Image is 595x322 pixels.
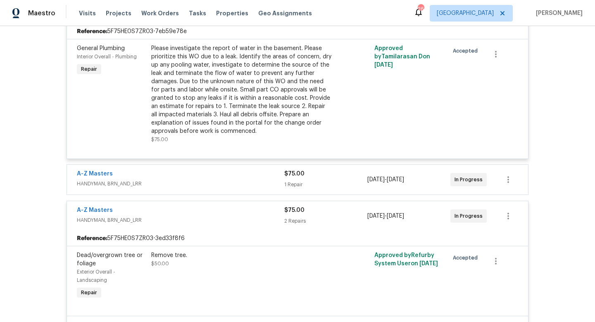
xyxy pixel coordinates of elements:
[284,180,367,189] div: 1 Repair
[78,288,100,297] span: Repair
[77,46,125,51] span: General Plumbing
[367,177,385,183] span: [DATE]
[387,213,404,219] span: [DATE]
[367,175,404,184] span: -
[67,231,528,246] div: 5F75HE0S7ZR03-3ed33f8f6
[284,207,305,213] span: $75.00
[374,46,430,68] span: Approved by Tamilarasan D on
[216,9,248,17] span: Properties
[189,10,206,16] span: Tasks
[151,251,332,260] div: Remove tree.
[77,269,115,283] span: Exterior Overall - Landscaping
[374,62,393,68] span: [DATE]
[533,9,583,17] span: [PERSON_NAME]
[77,252,143,267] span: Dead/overgrown tree or foliage
[141,9,179,17] span: Work Orders
[453,254,481,262] span: Accepted
[77,54,137,59] span: Interior Overall - Plumbing
[77,180,284,188] span: HANDYMAN, BRN_AND_LRR
[367,213,385,219] span: [DATE]
[78,65,100,73] span: Repair
[284,217,367,225] div: 2 Repairs
[455,212,486,220] span: In Progress
[387,177,404,183] span: [DATE]
[77,234,107,243] b: Reference:
[77,216,284,224] span: HANDYMAN, BRN_AND_LRR
[151,137,168,142] span: $75.00
[453,47,481,55] span: Accepted
[418,5,424,13] div: 26
[79,9,96,17] span: Visits
[374,252,438,267] span: Approved by Refurby System User on
[77,207,113,213] a: A-Z Masters
[151,261,169,266] span: $50.00
[77,27,107,36] b: Reference:
[67,24,528,39] div: 5F75HE0S7ZR03-7eb59e78e
[28,9,55,17] span: Maestro
[151,44,332,135] div: Please investigate the report of water in the basement. Please prioritize this WO due to a leak. ...
[284,171,305,177] span: $75.00
[106,9,131,17] span: Projects
[258,9,312,17] span: Geo Assignments
[77,171,113,177] a: A-Z Masters
[419,261,438,267] span: [DATE]
[455,175,486,184] span: In Progress
[367,212,404,220] span: -
[437,9,494,17] span: [GEOGRAPHIC_DATA]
